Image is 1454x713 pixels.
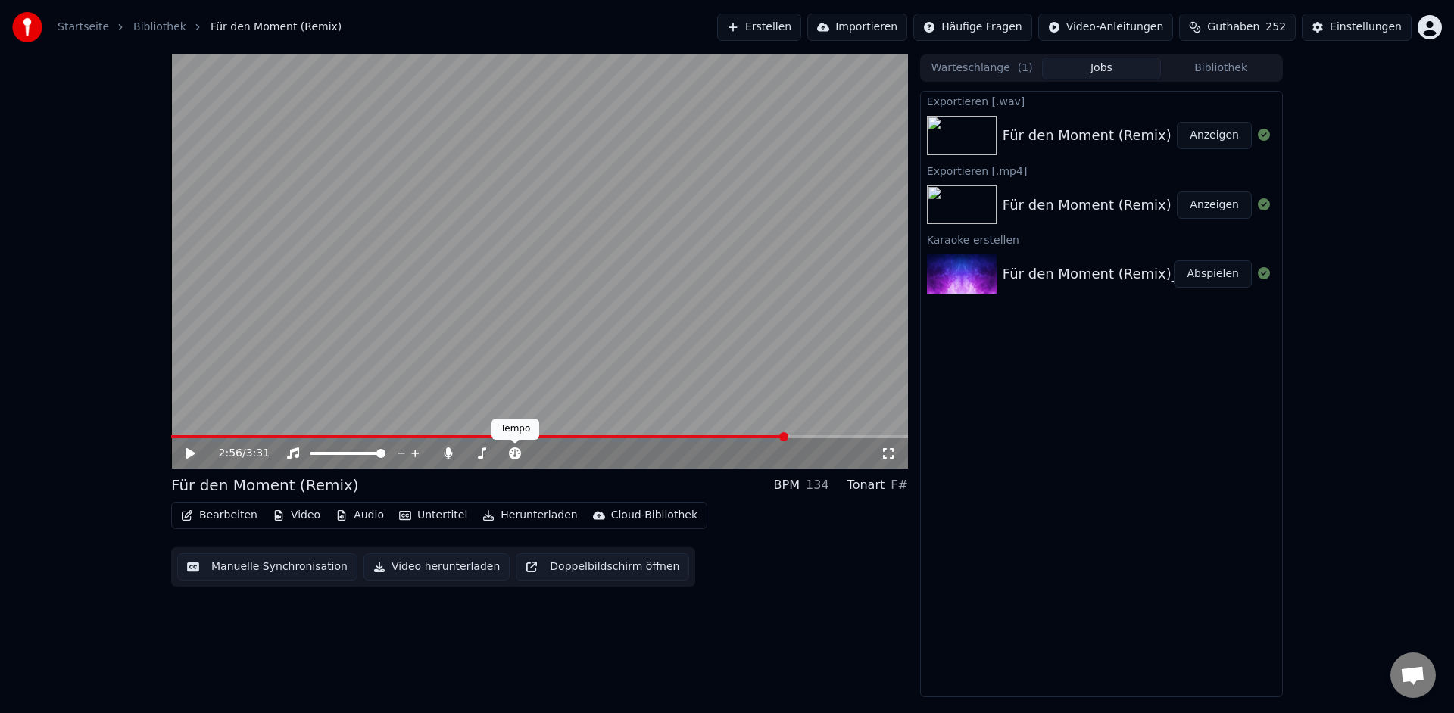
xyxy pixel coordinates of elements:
button: Manuelle Synchronisation [177,553,357,581]
div: Karaoke erstellen [921,230,1282,248]
div: Einstellungen [1330,20,1402,35]
button: Guthaben252 [1179,14,1296,41]
div: Für den Moment (Remix) [171,475,359,496]
div: BPM [774,476,800,494]
button: Erstellen [717,14,801,41]
button: Anzeigen [1177,122,1252,149]
span: 2:56 [219,446,242,461]
button: Häufige Fragen [913,14,1032,41]
button: Jobs [1042,58,1162,79]
button: Anzeigen [1177,191,1252,219]
div: Chat öffnen [1390,652,1436,698]
button: Audio [329,505,390,526]
button: Video-Anleitungen [1038,14,1174,41]
button: Video [267,505,326,526]
button: Bibliothek [1161,58,1281,79]
div: Für den Moment (Remix) [1003,125,1172,146]
span: 3:31 [246,446,270,461]
div: Für den Moment (Remix) [1003,195,1172,216]
div: Cloud-Bibliothek [611,508,697,523]
button: Abspielen [1174,260,1252,288]
button: Bearbeiten [175,505,264,526]
button: Einstellungen [1302,14,1412,41]
a: Bibliothek [133,20,186,35]
nav: breadcrumb [58,20,342,35]
button: Importieren [807,14,907,41]
span: Guthaben [1207,20,1259,35]
span: Für den Moment (Remix) [211,20,342,35]
button: Untertitel [393,505,473,526]
div: Exportieren [.mp4] [921,161,1282,179]
div: Für den Moment (Remix)_3 [1003,263,1187,285]
div: F# [891,476,908,494]
div: Tonart [847,476,885,494]
div: 134 [806,476,829,494]
div: Exportieren [.wav] [921,92,1282,110]
button: Doppelbildschirm öffnen [516,553,689,581]
button: Video herunterladen [363,553,510,581]
button: Warteschlange [922,58,1042,79]
a: Startseite [58,20,109,35]
button: Herunterladen [476,505,583,526]
span: ( 1 ) [1018,61,1033,76]
span: 252 [1265,20,1286,35]
div: / [219,446,255,461]
div: Tempo [491,419,539,440]
img: youka [12,12,42,42]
